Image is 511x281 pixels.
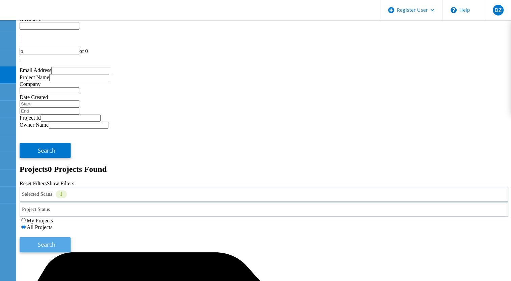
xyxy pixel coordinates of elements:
[494,7,502,13] span: DZ
[20,107,79,115] input: End
[20,181,47,186] a: Reset Filters
[20,100,79,107] input: Start
[47,181,74,186] a: Show Filters
[20,67,51,73] label: Email Address
[38,241,55,248] span: Search
[79,48,88,54] span: of 0
[20,61,508,67] div: |
[7,13,79,19] a: Live Optics Dashboard
[38,147,55,154] span: Search
[451,7,457,13] svg: \n
[20,94,48,100] label: Date Created
[27,218,53,223] label: My Projects
[20,165,48,174] b: Projects
[20,122,49,128] label: Owner Name
[27,224,52,230] label: All Projects
[20,237,71,252] button: Search
[20,187,508,202] div: Selected Scans
[20,36,508,42] div: |
[20,202,508,217] div: Project Status
[20,81,41,87] label: Company
[20,74,49,80] label: Project Name
[56,190,67,198] div: 1
[20,143,71,158] button: Search
[48,165,107,174] span: 0 Projects Found
[20,115,41,121] label: Project Id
